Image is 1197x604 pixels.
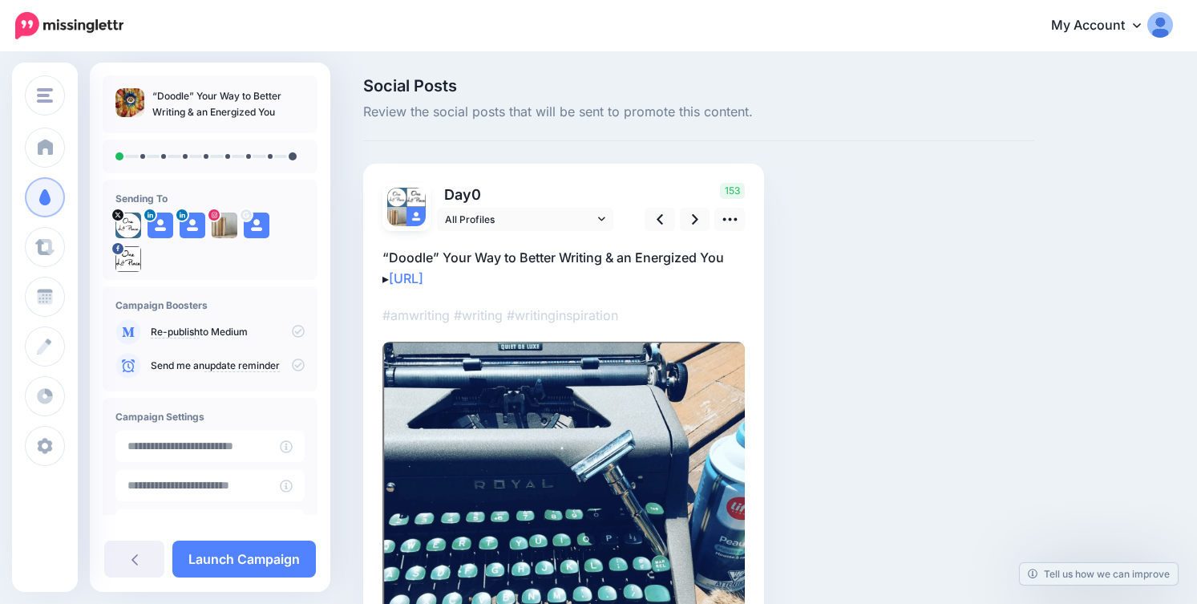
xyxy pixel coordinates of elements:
img: 49724003_233771410843130_8501858999036018688_n-bsa100218.jpg [212,213,237,238]
img: 13043414_449461611913243_5098636831964495478_n-bsa31789.jpg [406,188,426,207]
p: “Doodle” Your Way to Better Writing & an Energized You ▸ [382,247,745,289]
a: All Profiles [437,208,613,231]
a: Tell us how we can improve [1020,563,1178,585]
a: update reminder [204,359,280,372]
h4: Campaign Settings [115,411,305,423]
span: Review the social posts that will be sent to promote this content. [363,102,1034,123]
a: Re-publish [151,326,200,338]
img: user_default_image.png [180,213,205,238]
h4: Campaign Boosters [115,299,305,311]
a: [URL] [389,270,423,286]
p: Day [437,183,616,206]
p: “Doodle” Your Way to Better Writing & an Energized You [152,88,305,120]
span: Social Posts [363,78,1034,94]
img: 13043414_449461611913243_5098636831964495478_n-bsa31789.jpg [115,246,141,272]
img: mjLeI_jM-21866.jpg [387,188,406,207]
img: 0654213304200140beef27a9d2bc739b_thumb.jpg [115,88,144,117]
p: to Medium [151,325,305,339]
p: #amwriting #writing #writinginspiration [382,305,745,326]
img: mjLeI_jM-21866.jpg [115,213,141,238]
img: 49724003_233771410843130_8501858999036018688_n-bsa100218.jpg [387,207,406,226]
img: user_default_image.png [244,213,269,238]
img: user_default_image.png [148,213,173,238]
span: All Profiles [445,211,594,228]
span: 0 [471,186,481,203]
img: menu.png [37,88,53,103]
p: Send me an [151,359,305,373]
img: user_default_image.png [406,207,426,226]
a: My Account [1035,6,1173,46]
h4: Sending To [115,193,305,205]
span: 153 [720,183,745,199]
img: Missinglettr [15,12,123,39]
